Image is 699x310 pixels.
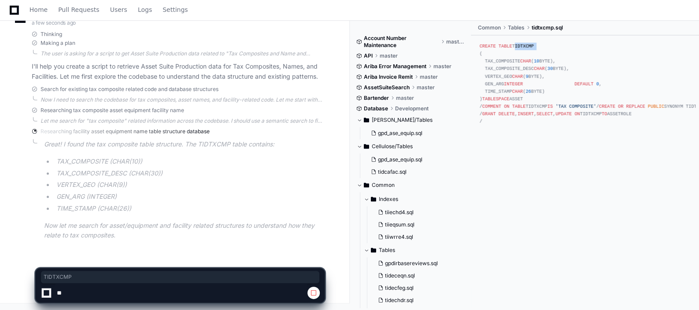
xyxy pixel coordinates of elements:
svg: Directory [364,115,369,125]
svg: Directory [371,194,376,204]
span: SELECT [536,111,553,117]
span: TO [602,111,607,117]
span: AssetSuiteSearch [364,84,410,91]
span: CHAR [512,74,523,79]
li: TAX_COMPOSITE_DESC (CHAR(30)) [54,168,325,179]
span: COMMENT [482,104,501,109]
span: 'TAX COMPOSITE' [555,104,596,109]
span: UPDATE [555,111,572,117]
span: Ariba Error Management [364,63,426,70]
button: Tables [364,243,464,257]
span: 10 [534,58,539,64]
span: Account Number Maintenance [364,35,440,49]
span: 0 [596,81,599,87]
span: a few seconds ago [32,19,76,26]
span: Thinking [41,31,62,38]
li: GEN_ARG (INTEGER) [54,192,325,202]
span: IS [547,104,553,109]
span: gpd_ase_equip.sql [378,156,422,163]
span: tidcafac.sql [378,168,407,175]
span: INSERT [518,111,534,117]
span: master [417,84,435,91]
span: Indexes [379,196,398,203]
div: TIDTXCMP ( TAX_COMPOSITE ( BYTE), TAX_COMPOSITE_DESC ( BYTE), VERTEX_GEO ( BYTE), GEN_ARG , TIME_... [480,43,690,125]
div: Let me search for "tax composite" related information across the codebase. I should use a semanti... [41,117,325,124]
p: Now let me search for asset/equipment and facility related structures to understand how they rela... [44,221,325,241]
span: Users [110,7,127,12]
span: GRANT [482,111,496,117]
span: 26 [525,89,531,94]
span: tiiwrre4.sql [385,233,413,241]
button: tiiwrre4.sql [374,231,459,243]
span: ON [504,104,509,109]
span: API [364,52,373,59]
button: tiiechd4.sql [374,206,459,219]
span: master [396,95,414,102]
p: I'll help you create a script to retrieve Asset Suite Production data for Tax Composites, Names, ... [32,62,325,82]
span: Tables [508,24,525,31]
span: Home [30,7,48,12]
span: Common [372,182,395,189]
button: tidcafac.sql [367,166,459,178]
span: Common [478,24,501,31]
span: Search for existing tax composite related code and database structures [41,86,218,93]
span: CHAR [520,58,531,64]
button: gpd_ase_equip.sql [367,153,459,166]
span: Pull Requests [58,7,99,12]
span: CHAR [534,66,545,72]
span: Researching facility asset equipment name table structure database [41,128,210,135]
li: TAX_COMPOSITE (CHAR(10)) [54,157,325,167]
button: [PERSON_NAME]/Tables [357,113,464,127]
span: gpd_ase_equip.sql [378,130,422,137]
span: Making a plan [41,40,75,47]
li: TIME_STAMP (CHAR(26)) [54,204,325,214]
svg: Directory [364,180,369,190]
span: Cellulose/Tables [372,143,413,150]
span: Ariba Invoice Remit [364,73,413,80]
span: CREATE [599,104,615,109]
div: The user is asking for a script to get Asset Suite Production data related to "Tax Composites and... [41,50,325,57]
span: PUBLIC [648,104,664,109]
span: ON [574,111,580,117]
span: Database [364,105,388,112]
svg: Directory [364,141,369,152]
span: DEFAULT [574,81,593,87]
span: master [380,52,398,59]
span: Tables [379,247,395,254]
span: master [446,38,464,45]
span: tiiechd4.sql [385,209,414,216]
button: gpd_ase_equip.sql [367,127,459,139]
span: Settings [163,7,188,12]
span: INTEGER [504,81,523,87]
span: DELETE [499,111,515,117]
span: [PERSON_NAME]/Tables [372,117,433,124]
span: TABLE [512,104,526,109]
button: Common [357,178,464,192]
span: OR REPLACE [618,104,645,109]
span: tidtxcmp.sql [532,24,563,31]
span: TABLE [499,44,512,49]
button: Indexes [364,192,464,206]
span: CREATE [480,44,496,49]
button: tiieqsum.sql [374,219,459,231]
span: Development [395,105,429,112]
svg: Directory [371,245,376,255]
span: master [420,73,438,80]
div: Now I need to search the codebase for tax composites, asset names, and facility-related code. Let... [41,96,325,103]
span: Bartender [364,95,389,102]
span: CHAR [512,89,523,94]
span: TIDTXCMP [44,274,317,281]
span: 9 [525,74,528,79]
span: TABLESPACE [482,96,510,102]
span: Logs [138,7,152,12]
p: Great! I found the tax composite table structure. The TIDTXCMP table contains: [44,139,325,150]
li: VERTEX_GEO (CHAR(9)) [54,180,325,190]
span: tiieqsum.sql [385,221,414,228]
span: 30 [547,66,553,72]
button: Cellulose/Tables [357,139,464,153]
span: Researching tax composite asset equipment facility name [41,107,184,114]
span: master [433,63,451,70]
